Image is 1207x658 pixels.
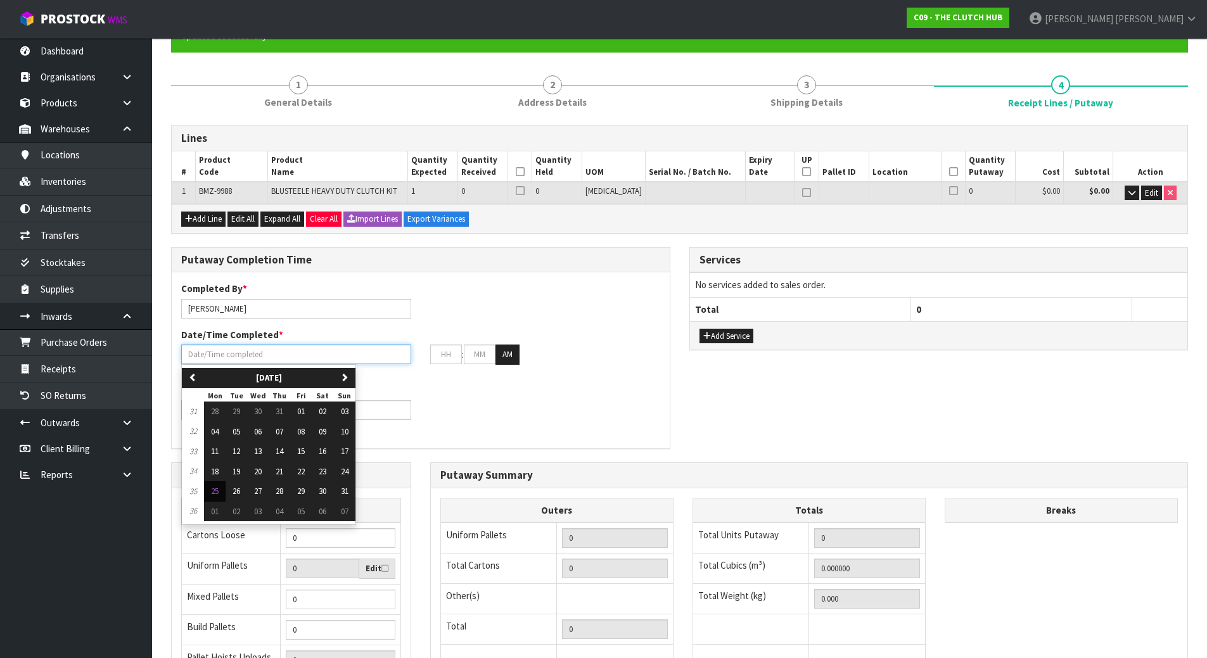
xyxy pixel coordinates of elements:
span: 04 [211,426,219,437]
button: Export Variances [404,212,469,227]
input: MM [464,345,495,364]
span: 02 [233,506,240,517]
button: Add Line [181,212,226,227]
th: Cost [1016,151,1064,182]
th: Expiry Date [746,151,795,182]
th: Pallet ID [819,151,869,182]
th: # [172,151,196,182]
span: 22 [297,466,305,477]
span: $0.00 [1042,186,1060,196]
span: BLUSTEELE HEAVY DUTY CLUTCH KIT [271,186,397,196]
em: 32 [189,426,197,436]
th: Breaks [945,498,1177,522]
span: 20 [254,466,262,477]
td: Cartons Loose [182,522,281,554]
span: 19 [233,466,240,477]
span: 23 [319,466,326,477]
button: Edit All [227,212,259,227]
span: 07 [341,506,348,517]
span: 14 [276,446,283,457]
button: 01 [204,502,226,522]
span: 4 [1051,75,1070,94]
label: Edit [366,562,388,575]
button: 16 [312,441,333,462]
span: 30 [319,486,326,497]
th: Subtotal [1063,151,1113,182]
th: Product Name [267,151,408,182]
button: 09 [312,422,333,442]
button: 10 [333,422,355,442]
small: Tuesday [230,391,243,400]
span: 04 [276,506,283,517]
span: BMZ-9988 [199,186,232,196]
span: 0 [461,186,465,196]
button: Edit [1141,186,1162,201]
span: 1 [182,186,186,196]
button: 13 [247,441,269,462]
td: Build Pallets [182,614,281,645]
span: 11 [211,446,219,457]
button: 03 [247,502,269,522]
td: Total Cubics (m³) [693,554,809,584]
span: 31 [276,406,283,417]
span: 16 [319,446,326,457]
th: UP [794,151,819,182]
button: Clear All [306,212,342,227]
span: 28 [211,406,219,417]
button: 11 [204,441,226,462]
button: 05 [226,422,247,442]
th: Location [869,151,941,182]
span: 29 [233,406,240,417]
input: Manual [286,620,395,640]
button: 29 [290,481,312,502]
h3: Putaway Completion Time [181,254,660,266]
span: 01 [297,406,305,417]
span: 1 [411,186,415,196]
h3: Putaway Summary [440,469,1178,481]
th: Product Code [196,151,268,182]
td: No services added to sales order. [690,273,1188,297]
input: OUTERS TOTAL = CTN [562,559,668,578]
button: 30 [312,481,333,502]
button: 08 [290,422,312,442]
button: 28 [269,481,290,502]
span: 08 [297,426,305,437]
span: 06 [254,426,262,437]
button: 05 [290,502,312,522]
button: 21 [269,462,290,482]
small: Wednesday [250,391,266,400]
span: 0 [535,186,539,196]
th: Quantity Putaway [966,151,1016,182]
td: Uniform Pallets [182,554,281,585]
th: Serial No. / Batch No. [646,151,746,182]
em: 34 [189,465,197,476]
th: Totals [693,498,925,522]
h3: Lines [181,132,1178,144]
strong: $0.00 [1089,186,1109,196]
span: 07 [276,426,283,437]
span: 1 [289,75,308,94]
button: 29 [226,402,247,422]
span: 18 [211,466,219,477]
span: 03 [254,506,262,517]
span: 30 [254,406,262,417]
span: 24 [341,466,348,477]
span: 28 [276,486,283,497]
td: : [462,345,464,365]
button: 12 [226,441,247,462]
input: UNIFORM P LINES [562,528,668,548]
button: 02 [312,402,333,422]
span: 13 [254,446,262,457]
th: Total [690,297,911,321]
button: 02 [226,502,247,522]
span: 06 [319,506,326,517]
span: 2 [543,75,562,94]
th: UOM [582,151,646,182]
button: 01 [290,402,312,422]
strong: C09 - THE CLUTCH HUB [914,12,1002,23]
button: 26 [226,481,247,502]
button: 07 [333,502,355,522]
td: Mixed Pallets [182,584,281,614]
button: 04 [269,502,290,522]
button: 22 [290,462,312,482]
